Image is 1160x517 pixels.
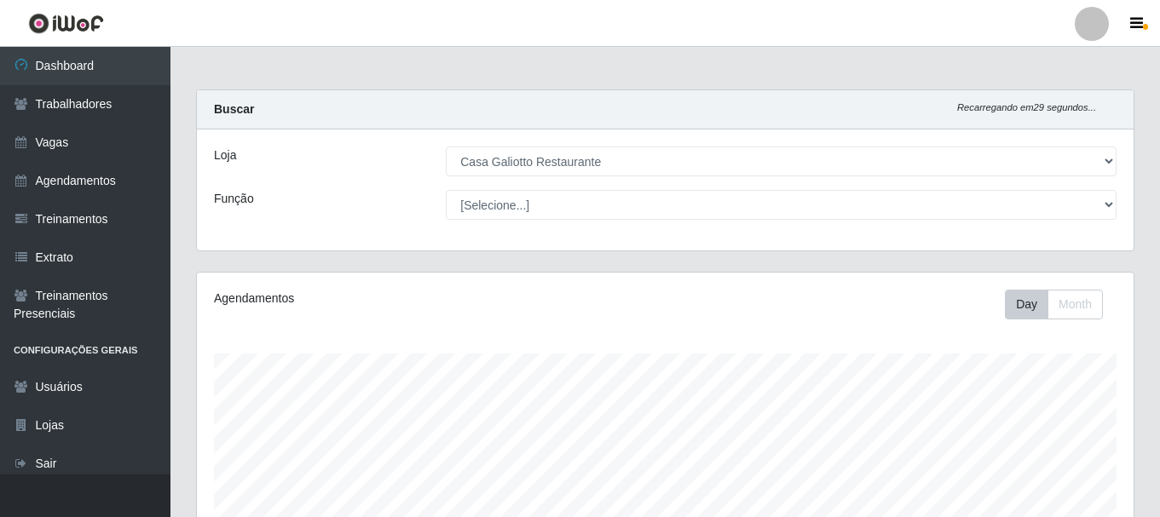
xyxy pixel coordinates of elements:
[214,146,236,164] label: Loja
[1047,290,1103,319] button: Month
[214,190,254,208] label: Função
[1005,290,1103,319] div: First group
[1005,290,1117,319] div: Toolbar with button groups
[1005,290,1048,319] button: Day
[28,13,104,34] img: CoreUI Logo
[214,290,575,307] div: Agendamentos
[957,102,1096,112] i: Recarregando em 29 segundos...
[214,102,254,116] strong: Buscar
